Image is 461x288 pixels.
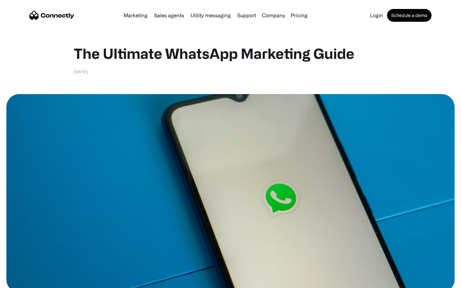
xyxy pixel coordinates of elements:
[151,13,187,18] a: Sales agents
[387,9,432,22] a: Schedule a demo
[13,277,38,286] ul: Language list
[74,45,387,62] h1: The Ultimate WhatsApp Marketing Guide
[74,68,88,75] div: [DATE]
[6,277,38,286] aside: Language selected: English
[288,13,310,18] a: Pricing
[368,13,386,18] a: Login
[121,13,150,18] a: Marketing
[235,13,259,18] a: Support
[188,13,233,18] a: Utility messaging
[262,11,285,20] div: Company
